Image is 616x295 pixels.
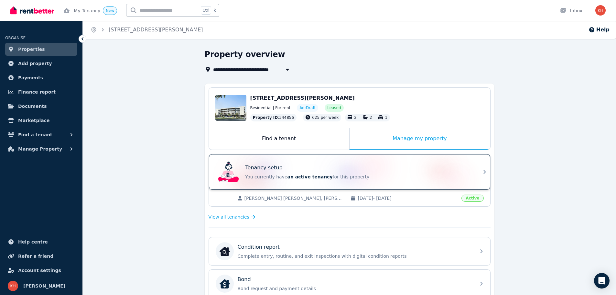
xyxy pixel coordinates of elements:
img: Bond [220,278,230,289]
a: Help centre [5,235,77,248]
span: Add property [18,60,52,67]
span: Ctrl [201,6,211,15]
span: 625 per week [312,115,339,120]
span: Properties [18,45,45,53]
span: [PERSON_NAME] [23,282,65,290]
span: Account settings [18,267,61,274]
a: Refer a friend [5,250,77,263]
span: Help centre [18,238,48,246]
button: Manage Property [5,142,77,155]
p: Complete entry, routine, and exit inspections with digital condition reports [238,253,472,259]
span: [PERSON_NAME] [PERSON_NAME], [PERSON_NAME] [244,195,344,201]
span: New [106,8,114,13]
button: Find a tenant [5,128,77,141]
div: Open Intercom Messenger [594,273,610,289]
span: Find a tenant [18,131,52,139]
span: 2 [370,115,372,120]
span: k [214,8,216,13]
div: Inbox [560,7,582,14]
a: Condition reportCondition reportComplete entry, routine, and exit inspections with digital condit... [209,237,490,265]
a: Marketplace [5,114,77,127]
a: Finance report [5,85,77,98]
span: Ad: Draft [299,105,316,110]
nav: Breadcrumb [83,21,211,39]
span: View all tenancies [209,214,249,220]
a: View all tenancies [209,214,255,220]
h1: Property overview [205,49,285,60]
span: 1 [385,115,387,120]
span: Documents [18,102,47,110]
a: Payments [5,71,77,84]
p: Condition report [238,243,280,251]
img: Karen Hickey [595,5,606,16]
span: an active tenancy [287,174,333,179]
span: Finance report [18,88,56,96]
span: Leased [327,105,341,110]
p: Bond [238,276,251,283]
p: You currently have for this property [245,174,472,180]
a: Documents [5,100,77,113]
span: [DATE] - [DATE] [358,195,458,201]
a: Tenancy setupTenancy setupYou currently havean active tenancyfor this property [209,154,490,190]
span: ORGANISE [5,36,26,40]
button: Help [589,26,610,34]
a: [STREET_ADDRESS][PERSON_NAME] [109,27,203,33]
img: RentBetter [10,6,54,15]
a: Account settings [5,264,77,277]
img: Condition report [220,246,230,256]
span: Payments [18,74,43,82]
a: Add property [5,57,77,70]
span: Manage Property [18,145,62,153]
img: Tenancy setup [218,162,239,182]
span: 2 [354,115,357,120]
div: Find a tenant [209,128,349,150]
span: Active [461,195,483,202]
div: Manage my property [350,128,490,150]
span: Property ID [253,115,278,120]
span: Residential | For rent [250,105,291,110]
span: [STREET_ADDRESS][PERSON_NAME] [250,95,355,101]
div: : 344856 [250,114,297,121]
span: Marketplace [18,117,49,124]
span: Refer a friend [18,252,53,260]
p: Tenancy setup [245,164,283,172]
a: Properties [5,43,77,56]
p: Bond request and payment details [238,285,472,292]
img: Karen Hickey [8,281,18,291]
